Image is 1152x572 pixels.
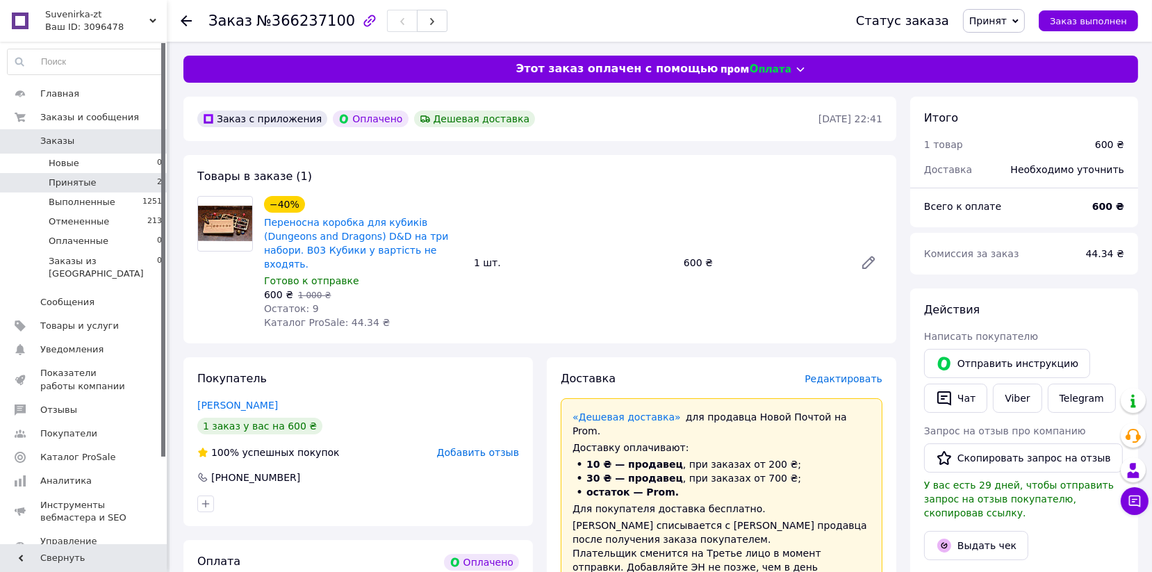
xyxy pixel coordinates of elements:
[49,255,157,280] span: Заказы из [GEOGRAPHIC_DATA]
[49,157,79,170] span: Новые
[40,451,115,464] span: Каталог ProSale
[40,535,129,560] span: Управление сайтом
[414,111,536,127] div: Дешевая доставка
[40,343,104,356] span: Уведомления
[573,502,871,516] div: Для покупателя доставка бесплатно.
[40,475,92,487] span: Аналитика
[1050,16,1127,26] span: Заказ выполнен
[573,457,871,471] li: , при заказах от 200 ₴;
[256,13,355,29] span: №366237100
[197,446,340,459] div: успешных покупок
[969,15,1007,26] span: Принят
[198,206,252,241] img: Переносна коробка для кубиків (Dungeons and Dragons) D&D на три набори. B03 Кубики у вартість не ...
[45,8,149,21] span: Suvenirka-zt
[298,291,331,300] span: 1 000 ₴
[573,410,871,438] div: для продавца Новой Почтой на Prom.
[924,349,1090,378] button: Отправить инструкцию
[924,425,1086,436] span: Запрос на отзыв про компанию
[1086,248,1124,259] span: 44.34 ₴
[49,177,97,189] span: Принятые
[147,215,162,228] span: 213
[210,471,302,484] div: [PHONE_NUMBER]
[208,13,252,29] span: Заказ
[924,443,1123,473] button: Скопировать запрос на отзыв
[573,471,871,485] li: , при заказах от 700 ₴;
[181,14,192,28] div: Вернуться назад
[40,404,77,416] span: Отзывы
[924,531,1028,560] button: Выдать чек
[1039,10,1138,31] button: Заказ выполнен
[924,303,980,316] span: Действия
[924,248,1019,259] span: Комиссия за заказ
[1121,487,1149,515] button: Чат с покупателем
[197,555,240,568] span: Оплата
[142,196,162,209] span: 1251
[468,253,678,272] div: 1 шт.
[45,21,167,33] div: Ваш ID: 3096478
[444,554,519,571] div: Оплачено
[211,447,239,458] span: 100%
[586,487,679,498] span: остаток — Prom.
[264,303,319,314] span: Остаток: 9
[1095,138,1124,152] div: 600 ₴
[40,88,79,100] span: Главная
[516,61,718,77] span: Этот заказ оплачен с помощью
[157,157,162,170] span: 0
[993,384,1042,413] a: Viber
[49,235,108,247] span: Оплаченные
[197,400,278,411] a: [PERSON_NAME]
[40,499,129,524] span: Инструменты вебмастера и SEO
[924,164,972,175] span: Доставка
[1048,384,1116,413] a: Telegram
[264,217,448,270] a: Переносна коробка для кубиків (Dungeons and Dragons) D&D на три набори. B03 Кубики у вартість не ...
[197,170,312,183] span: Товары в заказе (1)
[586,459,683,470] span: 10 ₴ — продавец
[157,235,162,247] span: 0
[855,249,882,277] a: Редактировать
[264,196,305,213] div: −40%
[1003,154,1133,185] div: Необходимо уточнить
[561,372,616,385] span: Доставка
[924,201,1001,212] span: Всего к оплате
[40,135,74,147] span: Заказы
[573,411,681,423] a: «Дешевая доставка»
[49,215,109,228] span: Отмененные
[197,418,322,434] div: 1 заказ у вас на 600 ₴
[40,111,139,124] span: Заказы и сообщения
[197,372,267,385] span: Покупатель
[264,289,293,300] span: 600 ₴
[40,296,94,309] span: Сообщения
[264,275,359,286] span: Готово к отправке
[924,111,958,124] span: Итого
[924,139,963,150] span: 1 товар
[678,253,849,272] div: 600 ₴
[573,441,871,455] div: Доставку оплачивают:
[157,255,162,280] span: 0
[856,14,949,28] div: Статус заказа
[40,320,119,332] span: Товары и услуги
[40,367,129,392] span: Показатели работы компании
[8,49,163,74] input: Поиск
[40,427,97,440] span: Покупатели
[437,447,519,458] span: Добавить отзыв
[157,177,162,189] span: 2
[197,111,327,127] div: Заказ с приложения
[1092,201,1124,212] b: 600 ₴
[924,331,1038,342] span: Написать покупателю
[333,111,408,127] div: Оплачено
[49,196,115,209] span: Выполненные
[586,473,683,484] span: 30 ₴ — продавец
[264,317,390,328] span: Каталог ProSale: 44.34 ₴
[924,384,987,413] button: Чат
[805,373,882,384] span: Редактировать
[818,113,882,124] time: [DATE] 22:41
[924,480,1114,518] span: У вас есть 29 дней, чтобы отправить запрос на отзыв покупателю, скопировав ссылку.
